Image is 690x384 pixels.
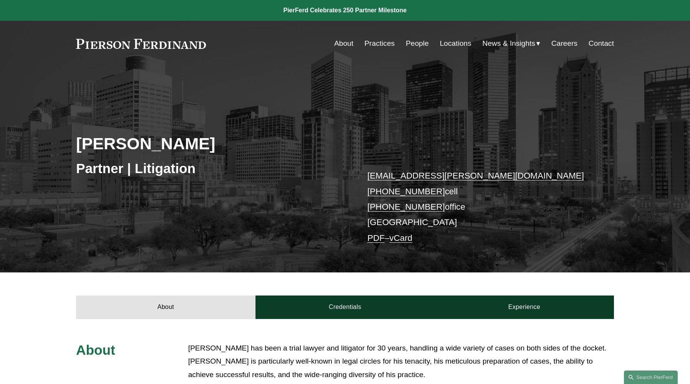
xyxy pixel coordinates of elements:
[76,342,115,357] span: About
[255,296,435,319] a: Credentials
[483,37,536,50] span: News & Insights
[624,371,678,384] a: Search this site
[406,36,429,51] a: People
[76,296,255,319] a: About
[76,160,345,177] h3: Partner | Litigation
[367,171,584,180] a: [EMAIL_ADDRESS][PERSON_NAME][DOMAIN_NAME]
[367,187,445,196] a: [PHONE_NUMBER]
[365,36,395,51] a: Practices
[589,36,614,51] a: Contact
[440,36,471,51] a: Locations
[435,296,614,319] a: Experience
[367,168,591,246] p: cell office [GEOGRAPHIC_DATA] –
[483,36,541,51] a: folder dropdown
[367,233,385,243] a: PDF
[367,202,445,212] a: [PHONE_NUMBER]
[334,36,353,51] a: About
[551,36,577,51] a: Careers
[188,342,614,382] p: [PERSON_NAME] has been a trial lawyer and litigator for 30 years, handling a wide variety of case...
[76,134,345,154] h2: [PERSON_NAME]
[390,233,413,243] a: vCard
